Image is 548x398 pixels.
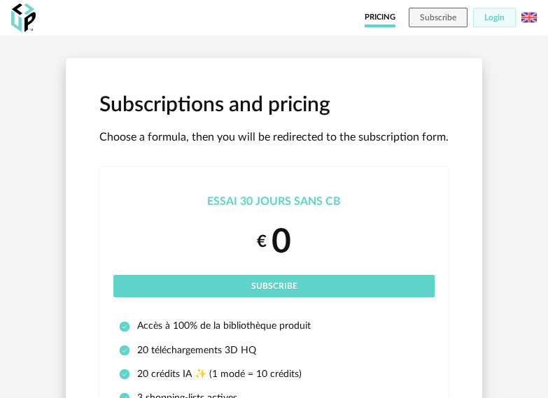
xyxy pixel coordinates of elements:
div: Essai 30 jours sans CB [113,194,435,209]
li: 20 téléchargements 3D HQ [119,344,429,357]
img: OXP [11,3,36,32]
p: Choose a formula, then you will be redirected to the subscription form. [99,130,449,145]
button: Subscribe [409,8,468,27]
a: Pricing [365,8,395,27]
button: Subscribe [113,275,435,297]
small: € [257,232,267,253]
span: Subscribe [251,282,297,290]
span: Login [484,13,505,22]
h1: Subscriptions and pricing [99,92,449,119]
span: 0 [272,225,291,259]
li: 20 crédits IA ✨ (1 modé = 10 crédits) [119,368,429,381]
img: us [521,10,537,25]
li: Accès à 100% de la bibliothèque produit [119,320,429,332]
button: Login [473,8,516,27]
span: Subscribe [420,13,456,22]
